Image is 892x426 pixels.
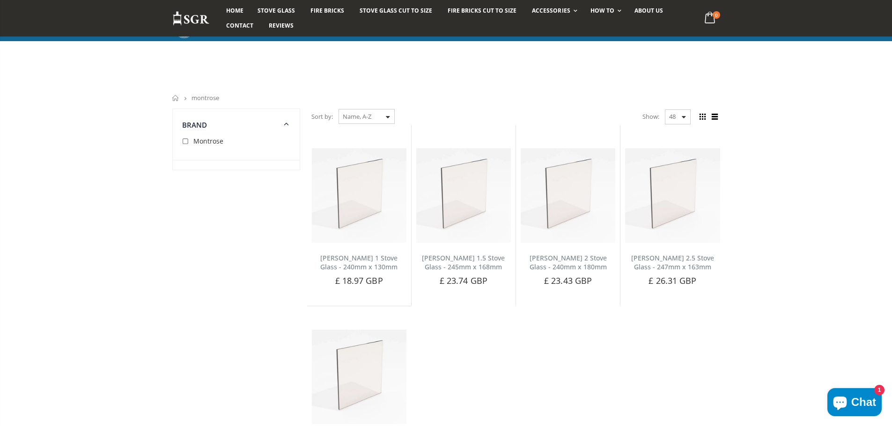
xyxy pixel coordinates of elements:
[825,388,885,419] inbox-online-store-chat: Shopify online store chat
[532,7,570,14] span: Accessories
[631,253,714,271] a: [PERSON_NAME] 2.5 Stove Glass - 247mm x 163mm
[530,253,607,271] a: [PERSON_NAME] 2 Stove Glass - 240mm x 180mm
[625,148,720,243] img: Montrose Mk25 Stove Glass
[258,7,295,14] span: Stove Glass
[698,112,708,122] span: Grid view
[590,7,614,14] span: How To
[353,3,439,18] a: Stove Glass Cut To Size
[713,11,720,19] span: 0
[440,275,487,286] span: £ 23.74 GBP
[172,11,210,26] img: Stove Glass Replacement
[251,3,302,18] a: Stove Glass
[172,95,179,101] a: Home
[320,253,398,271] a: [PERSON_NAME] 1 Stove Glass - 240mm x 130mm
[312,148,406,243] img: Montrose Mk1 Stove Glass
[226,22,253,29] span: Contact
[193,137,223,145] span: Montrose
[311,108,333,125] span: Sort by:
[226,7,243,14] span: Home
[269,22,294,29] span: Reviews
[441,3,523,18] a: Fire Bricks Cut To Size
[649,275,696,286] span: £ 26.31 GBP
[262,18,301,33] a: Reviews
[634,7,663,14] span: About us
[303,3,351,18] a: Fire Bricks
[182,120,207,130] span: Brand
[416,148,511,243] img: Montrose Mk15 Stove Glass
[360,7,432,14] span: Stove Glass Cut To Size
[219,18,260,33] a: Contact
[544,275,592,286] span: £ 23.43 GBP
[525,3,582,18] a: Accessories
[312,330,406,424] img: Montrose Mk3 Stove Glass
[700,9,720,28] a: 0
[448,7,516,14] span: Fire Bricks Cut To Size
[710,112,720,122] span: List view
[422,253,505,271] a: [PERSON_NAME] 1.5 Stove Glass - 245mm x 168mm
[310,7,344,14] span: Fire Bricks
[521,148,615,243] img: Montrose Mk2 Stove Glass
[583,3,626,18] a: How To
[627,3,670,18] a: About us
[335,275,383,286] span: £ 18.97 GBP
[642,109,659,124] span: Show:
[219,3,251,18] a: Home
[192,94,219,102] span: montrose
